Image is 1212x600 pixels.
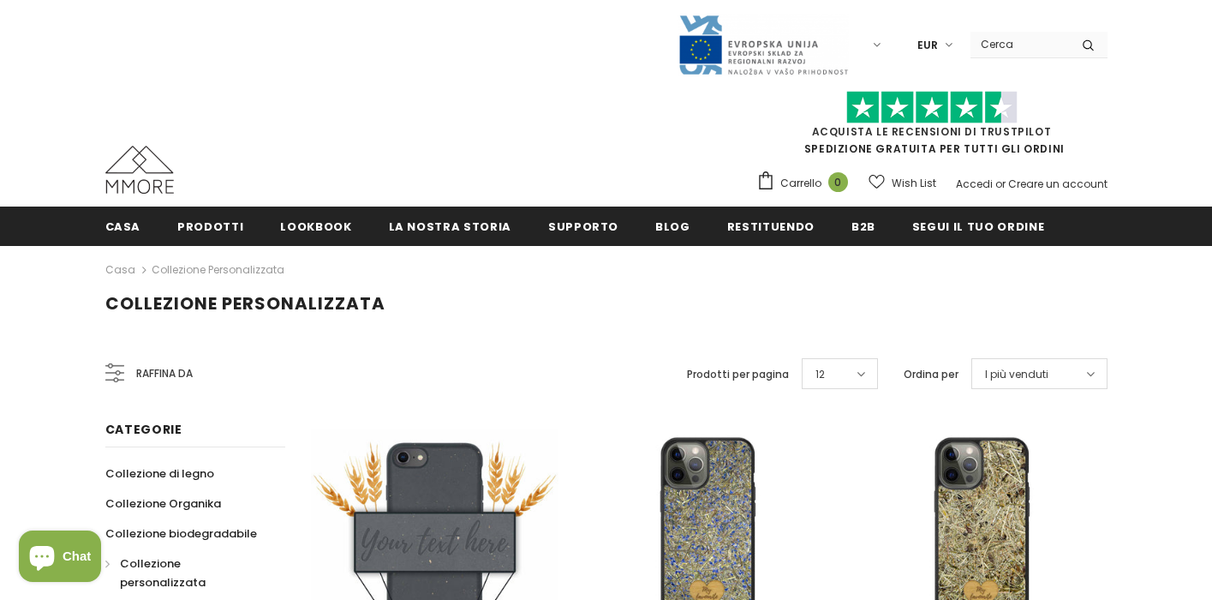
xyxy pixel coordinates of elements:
[105,260,135,280] a: Casa
[655,219,690,235] span: Blog
[105,465,214,482] span: Collezione di legno
[904,366,958,383] label: Ordina per
[280,219,351,235] span: Lookbook
[851,207,875,245] a: B2B
[985,366,1048,383] span: I più venduti
[105,549,266,597] a: Collezione personalizzata
[548,219,618,235] span: supporto
[892,175,936,192] span: Wish List
[105,207,141,245] a: Casa
[105,291,385,315] span: Collezione personalizzata
[548,207,618,245] a: supporto
[105,525,257,542] span: Collezione biodegradabile
[105,459,214,489] a: Collezione di legno
[105,421,182,438] span: Categorie
[912,207,1044,245] a: Segui il tuo ordine
[869,168,936,198] a: Wish List
[970,32,1069,57] input: Search Site
[756,171,857,196] a: Carrello 0
[727,207,815,245] a: Restituendo
[687,366,789,383] label: Prodotti per pagina
[177,207,243,245] a: Prodotti
[917,37,938,54] span: EUR
[678,37,849,51] a: Javni Razpis
[136,364,193,383] span: Raffina da
[815,366,825,383] span: 12
[105,519,257,549] a: Collezione biodegradabile
[851,219,875,235] span: B2B
[105,219,141,235] span: Casa
[105,495,221,512] span: Collezione Organika
[846,91,1018,124] img: Fidati di Pilot Stars
[912,219,1044,235] span: Segui il tuo ordine
[956,177,993,191] a: Accedi
[14,531,106,586] inbox-online-store-chat: Shopify online store chat
[177,219,243,235] span: Prodotti
[678,14,849,76] img: Javni Razpis
[389,219,511,235] span: La nostra storia
[105,489,221,519] a: Collezione Organika
[655,207,690,245] a: Blog
[828,172,848,192] span: 0
[280,207,351,245] a: Lookbook
[780,175,821,192] span: Carrello
[1008,177,1108,191] a: Creare un account
[756,99,1108,156] span: SPEDIZIONE GRATUITA PER TUTTI GLI ORDINI
[389,207,511,245] a: La nostra storia
[105,146,174,194] img: Casi MMORE
[727,219,815,235] span: Restituendo
[995,177,1006,191] span: or
[120,555,206,591] span: Collezione personalizzata
[812,124,1052,139] a: Acquista le recensioni di TrustPilot
[152,262,284,277] a: Collezione personalizzata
